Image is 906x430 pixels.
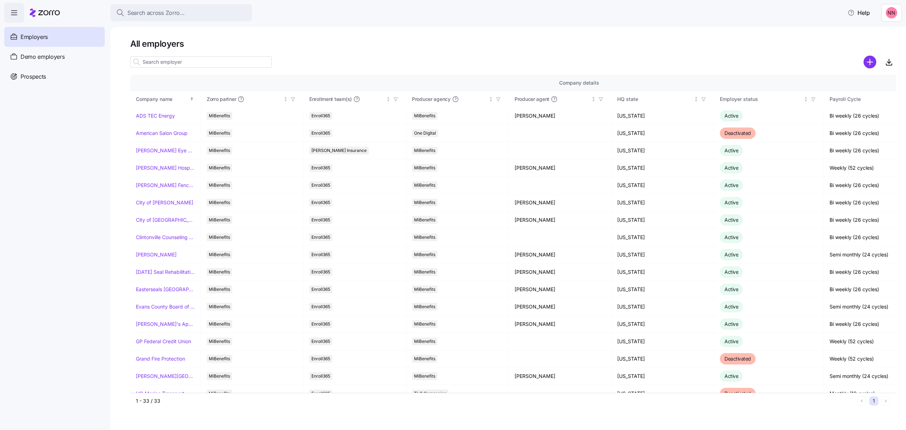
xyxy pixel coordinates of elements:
[617,95,692,103] div: HQ state
[209,285,230,293] span: MiBenefits
[136,303,195,310] a: Evans County Board of Commissioners
[136,234,195,241] a: Clintonville Counseling and Wellness
[209,147,230,154] span: MiBenefits
[509,281,612,298] td: [PERSON_NAME]
[209,199,230,206] span: MiBenefits
[724,147,738,153] span: Active
[414,233,435,241] span: MiBenefits
[136,286,195,293] a: Easterseals [GEOGRAPHIC_DATA] & [GEOGRAPHIC_DATA][US_STATE]
[209,355,230,363] span: MiBenefits
[612,298,714,316] td: [US_STATE]
[309,96,352,103] span: Enrollment team(s)
[414,320,435,328] span: MiBenefits
[21,33,48,41] span: Employers
[311,181,330,189] span: Enroll365
[414,129,436,137] span: One Digital
[209,303,230,311] span: MiBenefits
[414,251,435,259] span: MiBenefits
[311,164,330,172] span: Enroll365
[136,321,195,328] a: [PERSON_NAME]'s Appliance/[PERSON_NAME]'s Academy/Fluid Services
[311,285,330,293] span: Enroll365
[311,268,330,276] span: Enroll365
[209,216,230,224] span: MiBenefits
[209,251,230,259] span: MiBenefits
[304,91,406,107] th: Enrollment team(s)Not sorted
[311,303,330,311] span: Enroll365
[612,159,714,177] td: [US_STATE]
[612,246,714,264] td: [US_STATE]
[414,372,435,380] span: MiBenefits
[724,338,738,344] span: Active
[612,211,714,229] td: [US_STATE]
[311,216,330,224] span: Enroll365
[209,181,230,189] span: MiBenefits
[136,355,185,362] a: Grand Fire Protection
[842,6,876,20] button: Help
[136,130,188,137] a: American Salon Group
[612,177,714,194] td: [US_STATE]
[110,4,252,21] button: Search across Zorro...
[311,390,330,397] span: Enroll365
[509,194,612,211] td: [PERSON_NAME]
[209,372,230,380] span: MiBenefits
[136,164,195,171] a: [PERSON_NAME] Hospitality
[714,91,824,107] th: Employer statusNot sorted
[136,373,195,380] a: [PERSON_NAME][GEOGRAPHIC_DATA][DEMOGRAPHIC_DATA]
[283,97,288,102] div: Not sorted
[311,355,330,363] span: Enroll365
[724,286,738,292] span: Active
[412,96,451,103] span: Producer agency
[136,397,854,404] div: 1 - 33 / 33
[209,338,230,345] span: MiBenefits
[612,91,714,107] th: HQ stateNot sorted
[509,264,612,281] td: [PERSON_NAME]
[311,112,330,120] span: Enroll365
[311,129,330,137] span: Enroll365
[515,96,549,103] span: Producer agent
[414,268,435,276] span: MiBenefits
[127,9,185,17] span: Search across Zorro...
[724,165,738,171] span: Active
[724,304,738,310] span: Active
[311,147,367,154] span: [PERSON_NAME] Insurance
[136,182,195,189] a: [PERSON_NAME] Fence Company
[720,95,802,103] div: Employer status
[591,97,596,102] div: Not sorted
[724,217,738,223] span: Active
[136,199,193,206] a: City of [PERSON_NAME]
[724,356,751,362] span: Deactivated
[130,56,272,68] input: Search employer
[209,112,230,120] span: MiBenefits
[612,281,714,298] td: [US_STATE]
[4,27,105,47] a: Employers
[724,182,738,188] span: Active
[406,91,509,107] th: Producer agencyNot sorted
[509,91,612,107] th: Producer agentNot sorted
[130,91,201,107] th: Company nameSorted ascending
[803,97,808,102] div: Not sorted
[724,199,738,205] span: Active
[189,97,194,102] div: Sorted ascending
[209,320,230,328] span: MiBenefits
[612,264,714,281] td: [US_STATE]
[612,316,714,333] td: [US_STATE]
[311,372,330,380] span: Enroll365
[414,164,435,172] span: MiBenefits
[21,52,65,61] span: Demo employers
[207,96,236,103] span: Zorro partner
[509,316,612,333] td: [PERSON_NAME]
[612,368,714,385] td: [US_STATE]
[509,159,612,177] td: [PERSON_NAME]
[4,67,105,86] a: Prospects
[209,233,230,241] span: MiBenefits
[130,38,896,49] h1: All employers
[612,385,714,402] td: [US_STATE]
[136,216,195,224] a: City of [GEOGRAPHIC_DATA]
[21,72,46,81] span: Prospects
[724,321,738,327] span: Active
[209,164,230,172] span: MiBenefits
[414,303,435,311] span: MiBenefits
[848,9,870,17] span: Help
[311,320,330,328] span: Enroll365
[612,125,714,142] td: [US_STATE]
